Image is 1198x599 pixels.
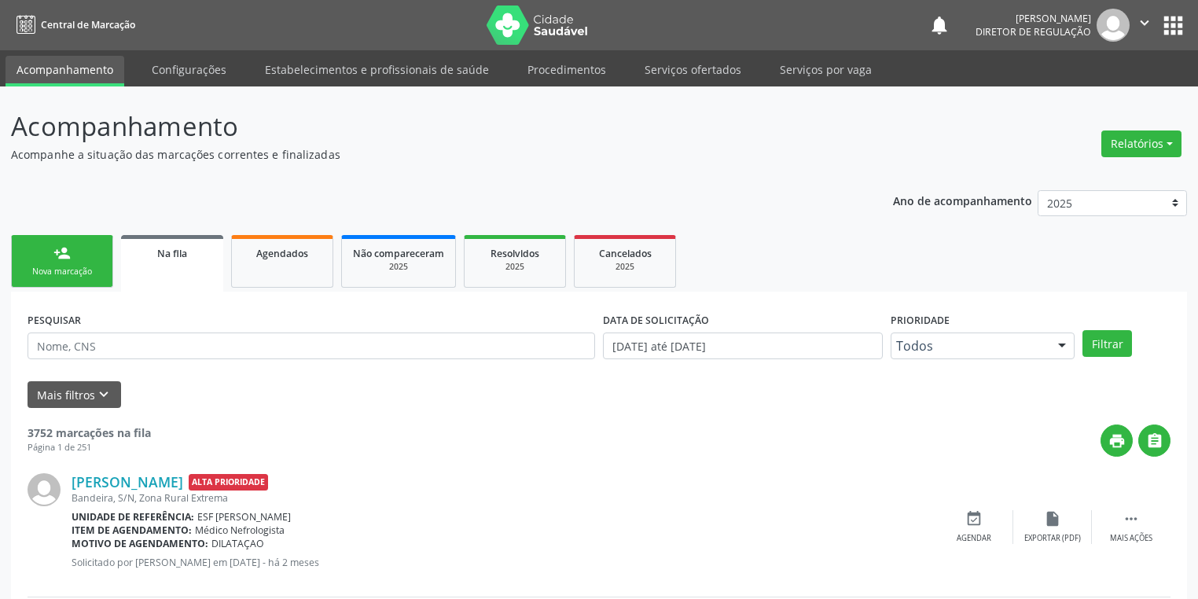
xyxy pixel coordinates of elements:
[896,338,1042,354] span: Todos
[1082,330,1132,357] button: Filtrar
[476,261,554,273] div: 2025
[1110,533,1152,544] div: Mais ações
[256,247,308,260] span: Agendados
[976,12,1091,25] div: [PERSON_NAME]
[1159,12,1187,39] button: apps
[197,510,291,524] span: ESF [PERSON_NAME]
[1130,9,1159,42] button: 
[957,533,991,544] div: Agendar
[1024,533,1081,544] div: Exportar (PDF)
[28,441,151,454] div: Página 1 de 251
[891,308,950,333] label: Prioridade
[599,247,652,260] span: Cancelados
[211,537,264,550] span: DILATAÇAO
[28,333,595,359] input: Nome, CNS
[769,56,883,83] a: Serviços por vaga
[72,491,935,505] div: Bandeira, S/N, Zona Rural Extrema
[72,556,935,569] p: Solicitado por [PERSON_NAME] em [DATE] - há 2 meses
[1108,432,1126,450] i: print
[157,247,187,260] span: Na fila
[1123,510,1140,527] i: 
[1101,424,1133,457] button: print
[28,473,61,506] img: img
[41,18,135,31] span: Central de Marcação
[254,56,500,83] a: Estabelecimentos e profissionais de saúde
[1136,14,1153,31] i: 
[11,12,135,38] a: Central de Marcação
[491,247,539,260] span: Resolvidos
[1146,432,1163,450] i: 
[28,308,81,333] label: PESQUISAR
[586,261,664,273] div: 2025
[1138,424,1170,457] button: 
[353,247,444,260] span: Não compareceram
[928,14,950,36] button: notifications
[603,308,709,333] label: DATA DE SOLICITAÇÃO
[11,146,834,163] p: Acompanhe a situação das marcações correntes e finalizadas
[72,537,208,550] b: Motivo de agendamento:
[195,524,285,537] span: Médico Nefrologista
[965,510,983,527] i: event_available
[95,386,112,403] i: keyboard_arrow_down
[1097,9,1130,42] img: img
[23,266,101,277] div: Nova marcação
[976,25,1091,39] span: Diretor de regulação
[11,107,834,146] p: Acompanhamento
[72,473,183,491] a: [PERSON_NAME]
[72,524,192,537] b: Item de agendamento:
[28,381,121,409] button: Mais filtroskeyboard_arrow_down
[141,56,237,83] a: Configurações
[1101,130,1181,157] button: Relatórios
[189,474,268,491] span: Alta Prioridade
[1044,510,1061,527] i: insert_drive_file
[6,56,124,86] a: Acompanhamento
[72,510,194,524] b: Unidade de referência:
[893,190,1032,210] p: Ano de acompanhamento
[28,425,151,440] strong: 3752 marcações na fila
[53,244,71,262] div: person_add
[634,56,752,83] a: Serviços ofertados
[516,56,617,83] a: Procedimentos
[603,333,883,359] input: Selecione um intervalo
[353,261,444,273] div: 2025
